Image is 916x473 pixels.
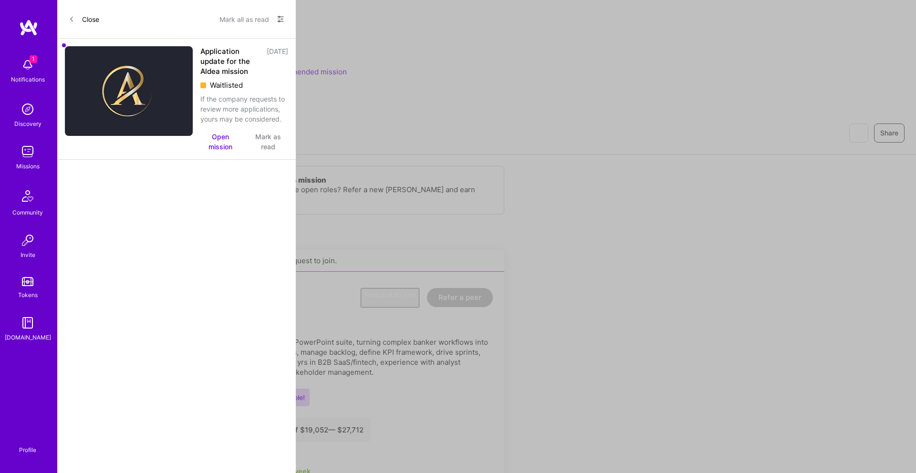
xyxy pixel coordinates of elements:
img: logo [19,19,38,36]
img: teamwork [18,142,37,161]
button: Open mission [200,132,241,152]
img: guide book [18,313,37,332]
div: Tokens [18,290,38,300]
img: tokens [22,277,33,286]
div: Invite [21,250,35,260]
img: Company Logo [65,46,193,136]
div: Missions [16,161,40,171]
div: If the company requests to review more applications, yours may be considered. [200,94,288,124]
img: Community [16,185,39,207]
div: Community [12,207,43,217]
div: Profile [19,445,36,454]
button: Mark as read [249,132,288,152]
div: Waitlisted [200,80,288,90]
div: Application update for the Aldea mission [200,46,261,76]
div: Discovery [14,119,42,129]
button: Mark all as read [219,11,269,27]
div: Notifications [11,74,45,84]
img: discovery [18,100,37,119]
span: 1 [30,55,37,63]
div: [DATE] [267,46,288,76]
button: Close [69,11,99,27]
div: [DOMAIN_NAME] [5,332,51,342]
img: bell [18,55,37,74]
img: Invite [18,231,37,250]
a: Profile [16,435,40,454]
